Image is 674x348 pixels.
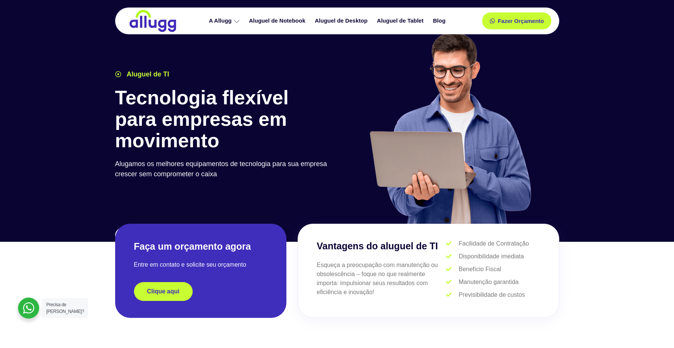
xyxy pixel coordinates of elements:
[115,87,333,152] h1: Tecnologia flexível para empresas em movimento
[457,278,519,287] span: Manutenção garantida
[46,302,84,314] span: Precisa de [PERSON_NAME]?
[317,261,446,297] p: Esqueça a preocupação com manutenção ou obsolescência – foque no que realmente importa: impulsion...
[115,159,333,179] p: Alugamos os melhores equipamentos de tecnologia para sua empresa crescer sem comprometer o caixa
[317,239,446,253] h3: Vantagens do aluguel de TI
[457,239,529,248] span: Facilidade de Contratação
[134,240,268,253] h2: Faça um orçamento agora
[245,14,311,27] a: Aluguel de Notebook
[373,14,429,27] a: Aluguel de Tablet
[205,14,245,27] a: A Allugg
[147,288,180,295] span: Clique aqui
[311,14,373,27] a: Aluguel de Desktop
[367,32,533,224] img: aluguel de ti para startups
[134,282,193,301] a: Clique aqui
[457,290,525,299] span: Previsibilidade de custos
[482,12,552,29] a: Fazer Orçamento
[457,265,501,274] span: Benefício Fiscal
[134,260,268,269] p: Entre em contato e solicite seu orçamento
[498,18,544,24] span: Fazer Orçamento
[125,69,169,79] span: Aluguel de TI
[128,9,177,32] img: locação de TI é Allugg
[457,252,524,261] span: Disponibilidade imediata
[429,14,451,27] a: Blog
